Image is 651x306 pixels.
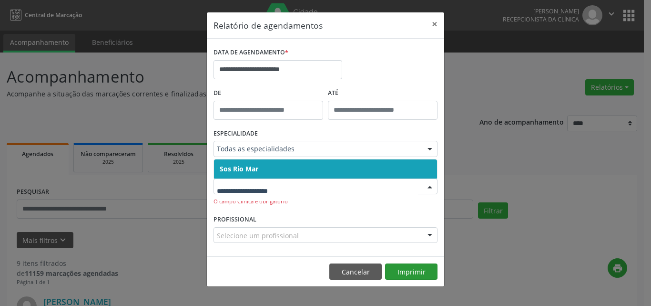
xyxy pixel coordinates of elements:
span: Selecione um profissional [217,231,299,241]
label: ESPECIALIDADE [214,127,258,141]
div: O campo Clínica é obrigatório [214,198,437,206]
label: PROFISSIONAL [214,212,256,227]
span: Sos Rio Mar [220,164,258,173]
label: ATÉ [328,86,437,101]
button: Cancelar [329,264,382,280]
button: Imprimir [385,264,437,280]
span: Todas as especialidades [217,144,418,154]
h5: Relatório de agendamentos [214,19,323,32]
label: De [214,86,323,101]
button: Close [425,12,444,36]
label: DATA DE AGENDAMENTO [214,45,288,60]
